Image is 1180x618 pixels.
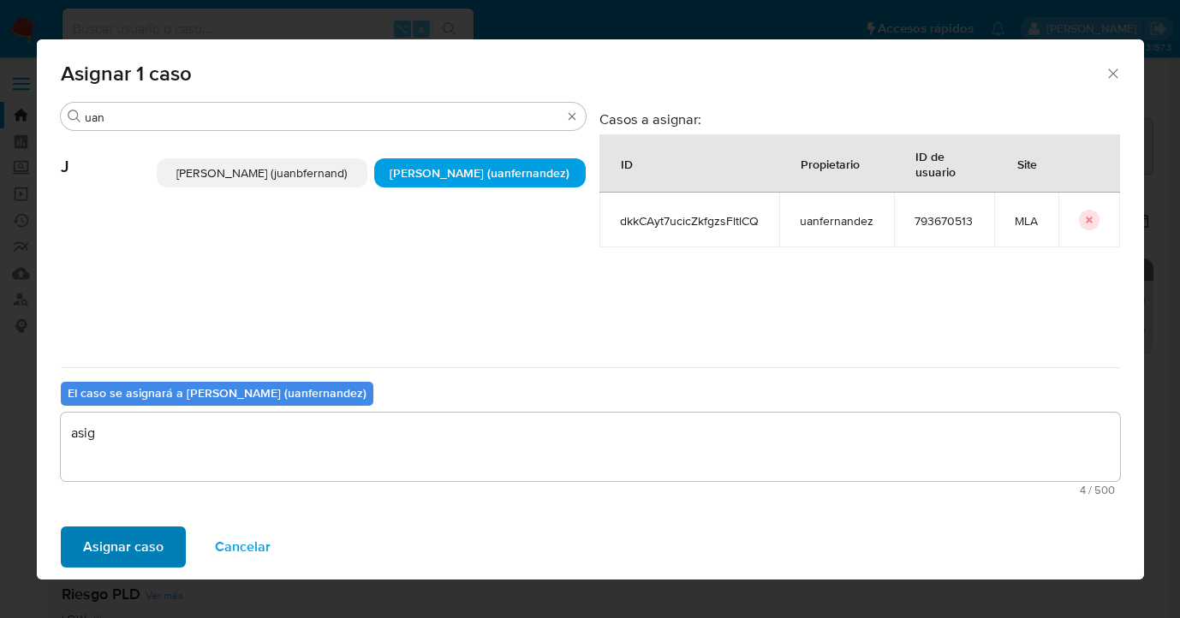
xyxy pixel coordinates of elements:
div: ID [600,143,653,184]
button: Borrar [565,110,579,123]
span: Cancelar [215,528,271,566]
span: Máximo 500 caracteres [66,484,1115,496]
button: Cancelar [193,526,293,567]
span: uanfernandez [800,213,873,229]
button: Buscar [68,110,81,123]
b: El caso se asignará a [PERSON_NAME] (uanfernandez) [68,384,367,401]
span: 793670513 [915,213,974,229]
div: assign-modal [37,39,1144,579]
div: ID de usuario [895,135,993,192]
span: dkkCAyt7ucicZkfgzsFltlCQ [620,213,759,229]
span: [PERSON_NAME] (juanbfernand) [176,164,347,181]
span: [PERSON_NAME] (uanfernandez) [390,164,569,181]
textarea: asig [61,413,1120,481]
button: Cerrar ventana [1105,65,1120,80]
div: [PERSON_NAME] (juanbfernand) [157,158,368,187]
button: Asignar caso [61,526,186,567]
span: MLA [1015,213,1038,229]
div: Site [997,143,1058,184]
div: Propietario [780,143,880,184]
span: Asignar 1 caso [61,63,1106,84]
input: Buscar analista [85,110,562,125]
span: J [61,131,157,177]
div: [PERSON_NAME] (uanfernandez) [374,158,586,187]
h3: Casos a asignar: [599,110,1120,128]
button: icon-button [1079,210,1100,230]
span: Asignar caso [83,528,164,566]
